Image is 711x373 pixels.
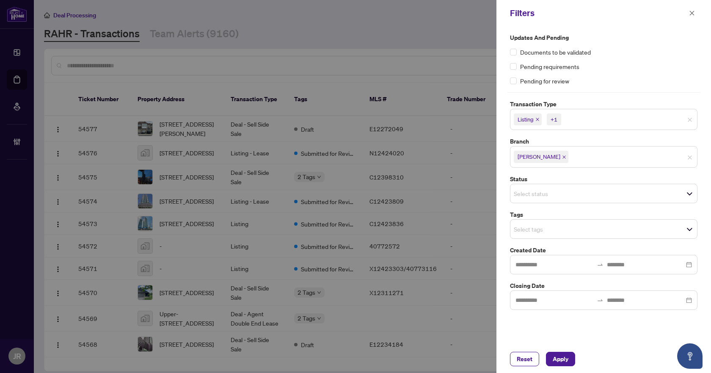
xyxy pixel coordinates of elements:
[520,47,591,57] span: Documents to be validated
[510,246,697,255] label: Created Date
[562,155,566,159] span: close
[514,151,568,163] span: Vaughan
[510,281,697,290] label: Closing Date
[687,117,692,122] span: close
[510,137,697,146] label: Branch
[597,261,604,268] span: to
[553,352,568,366] span: Apply
[510,99,697,109] label: Transaction Type
[551,115,557,124] div: +1
[520,76,569,86] span: Pending for review
[597,297,604,304] span: swap-right
[514,113,542,125] span: Listing
[689,10,695,16] span: close
[597,261,604,268] span: swap-right
[510,174,697,184] label: Status
[535,117,540,122] span: close
[520,62,579,71] span: Pending requirements
[687,155,692,160] span: close
[518,115,534,124] span: Listing
[677,343,703,369] button: Open asap
[510,7,686,19] div: Filters
[517,352,532,366] span: Reset
[510,210,697,219] label: Tags
[518,152,560,161] span: [PERSON_NAME]
[597,297,604,304] span: to
[546,352,575,366] button: Apply
[510,352,539,366] button: Reset
[510,33,697,42] label: Updates and Pending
